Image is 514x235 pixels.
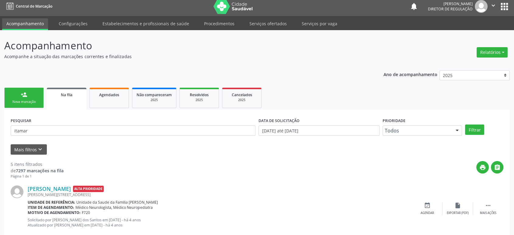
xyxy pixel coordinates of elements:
b: Item de agendamento: [28,205,74,210]
span: Diretor de regulação [428,6,473,12]
div: 2025 [184,98,214,102]
p: Acompanhamento [4,38,358,53]
p: Ano de acompanhamento [384,70,437,78]
button: apps [499,1,510,12]
a: Central de Marcação [4,1,52,11]
div: Nova marcação [9,100,39,104]
b: Motivo de agendamento: [28,210,81,215]
span: F720 [82,210,90,215]
span: Na fila [61,92,72,97]
strong: 7297 marcações na fila [16,168,64,174]
p: Acompanhe a situação das marcações correntes e finalizadas [4,53,358,60]
button: Filtrar [465,125,484,135]
div: person_add [21,91,27,98]
label: Prioridade [383,116,405,125]
i: keyboard_arrow_down [37,146,43,153]
button: notifications [410,2,418,11]
a: Estabelecimentos e profissionais de saúde [98,18,193,29]
div: Página 1 de 1 [11,174,64,179]
button:  [491,161,503,174]
div: [PERSON_NAME] [428,1,473,6]
i:  [485,202,491,209]
span: Médico Neurologista, Médico Neuropediatra [75,205,153,210]
a: Procedimentos [200,18,239,29]
button: Relatórios [477,47,508,58]
span: Unidade da Saude da Familia [PERSON_NAME] [76,200,158,205]
input: Selecione um intervalo [259,125,380,136]
span: Central de Marcação [16,4,52,9]
button: print [476,161,489,174]
div: 2025 [227,98,257,102]
div: Agendar [421,211,434,215]
a: [PERSON_NAME] [28,185,71,192]
div: 2025 [137,98,172,102]
p: Solicitado por [PERSON_NAME] dos Santos em [DATE] - há 4 anos Atualizado por [PERSON_NAME] em [DA... [28,217,412,228]
div: [PERSON_NAME][STREET_ADDRESS] [28,192,412,197]
a: Configurações [54,18,92,29]
b: Unidade de referência: [28,200,75,205]
i:  [490,2,497,9]
input: Nome, CNS [11,125,255,136]
i: event_available [424,202,431,209]
label: DATA DE SOLICITAÇÃO [259,116,300,125]
span: Resolvidos [190,92,209,97]
a: Serviços por vaga [297,18,342,29]
img: img [11,185,23,198]
div: 5 itens filtrados [11,161,64,167]
i: insert_drive_file [454,202,461,209]
label: PESQUISAR [11,116,31,125]
span: Agendados [99,92,119,97]
i: print [479,164,486,171]
span: Alta Prioridade [73,186,104,192]
i:  [494,164,501,171]
button: Mais filtroskeyboard_arrow_down [11,144,47,155]
div: Exportar (PDF) [447,211,469,215]
span: Cancelados [232,92,252,97]
a: Acompanhamento [2,18,48,30]
span: Todos [385,128,450,134]
div: de [11,167,64,174]
a: Serviços ofertados [245,18,291,29]
span: Não compareceram [137,92,172,97]
div: Mais ações [480,211,496,215]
